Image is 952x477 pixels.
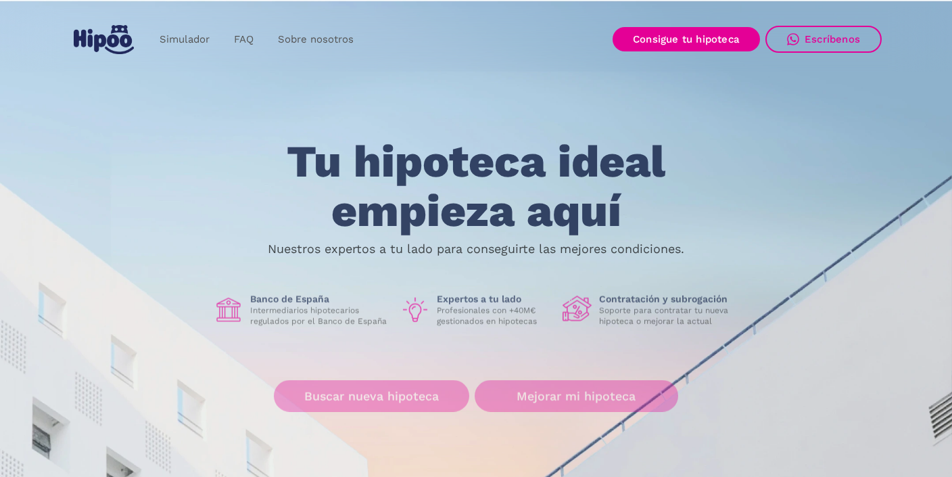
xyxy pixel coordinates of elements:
[268,244,684,254] p: Nuestros expertos a tu lado para conseguirte las mejores condiciones.
[274,380,469,412] a: Buscar nueva hipoteca
[266,26,366,53] a: Sobre nosotros
[599,293,738,305] h1: Contratación y subrogación
[250,293,389,305] h1: Banco de España
[220,137,732,235] h1: Tu hipoteca ideal empieza aquí
[222,26,266,53] a: FAQ
[599,305,738,327] p: Soporte para contratar tu nueva hipoteca o mejorar la actual
[70,20,137,60] a: home
[437,293,552,305] h1: Expertos a tu lado
[765,26,882,53] a: Escríbenos
[805,33,860,45] div: Escríbenos
[475,380,678,412] a: Mejorar mi hipoteca
[147,26,222,53] a: Simulador
[250,305,389,327] p: Intermediarios hipotecarios regulados por el Banco de España
[613,27,760,51] a: Consigue tu hipoteca
[437,305,552,327] p: Profesionales con +40M€ gestionados en hipotecas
